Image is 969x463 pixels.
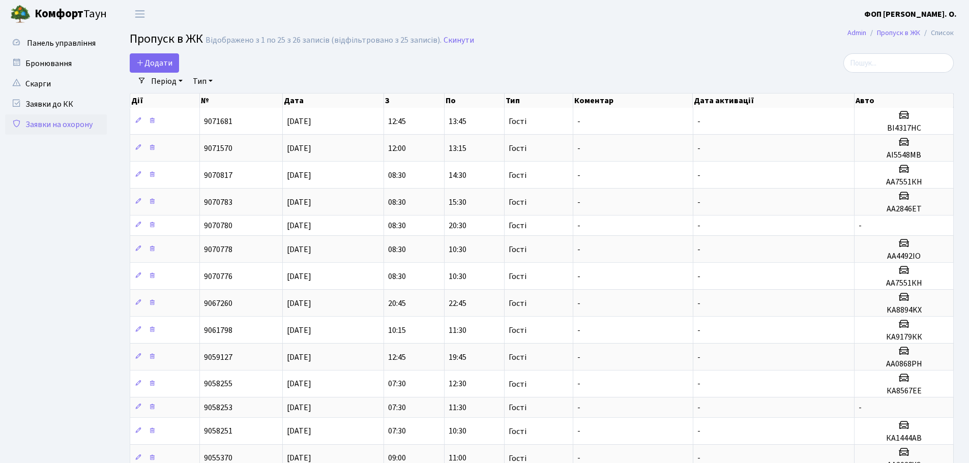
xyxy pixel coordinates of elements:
span: Додати [136,57,172,69]
nav: breadcrumb [832,22,969,44]
span: 08:30 [388,197,406,208]
span: - [859,220,862,231]
span: 9061798 [204,325,232,336]
span: Гості [509,171,526,179]
a: ФОП [PERSON_NAME]. О. [864,8,957,20]
span: Гості [509,245,526,254]
th: № [200,94,283,108]
span: 08:30 [388,220,406,231]
h5: АА7551КН [859,177,949,187]
a: Тип [189,73,217,90]
span: Гості [509,404,526,412]
span: - [577,352,580,363]
th: Коментар [573,94,693,108]
span: 12:45 [388,352,406,363]
span: 12:30 [449,379,466,390]
span: 9070776 [204,271,232,282]
span: - [577,325,580,336]
h5: КА8567ЕЕ [859,386,949,396]
span: - [697,402,700,413]
span: - [577,170,580,181]
span: - [697,220,700,231]
span: - [577,116,580,127]
span: - [697,244,700,255]
span: - [577,426,580,437]
span: Пропуск в ЖК [130,30,203,48]
th: Дата активації [693,94,855,108]
h5: АА7551КН [859,279,949,288]
span: - [577,143,580,154]
span: - [697,298,700,309]
span: - [697,170,700,181]
a: Заявки на охорону [5,114,107,135]
span: - [577,298,580,309]
span: Панель управління [27,38,96,49]
span: - [697,143,700,154]
h5: КА1444АВ [859,434,949,443]
span: 19:45 [449,352,466,363]
span: 12:00 [388,143,406,154]
span: 11:30 [449,402,466,413]
span: 9070778 [204,244,232,255]
span: - [697,197,700,208]
a: Скарги [5,74,107,94]
a: Період [147,73,187,90]
span: - [577,379,580,390]
span: 9059127 [204,352,232,363]
span: 13:45 [449,116,466,127]
span: 9070780 [204,220,232,231]
span: 9071681 [204,116,232,127]
span: - [859,402,862,413]
span: 10:15 [388,325,406,336]
a: Панель управління [5,33,107,53]
a: Бронювання [5,53,107,74]
span: [DATE] [287,197,311,208]
span: Гості [509,380,526,388]
span: 07:30 [388,402,406,413]
th: По [445,94,505,108]
th: З [384,94,445,108]
h5: АА2846ЕТ [859,204,949,214]
span: - [577,244,580,255]
span: Таун [35,6,107,23]
span: Гості [509,326,526,334]
span: 08:30 [388,244,406,255]
span: Гості [509,353,526,361]
h5: КА9179КК [859,332,949,342]
span: [DATE] [287,220,311,231]
th: Тип [505,94,573,108]
a: Пропуск в ЖК [877,27,920,38]
th: Авто [855,94,954,108]
span: 9071570 [204,143,232,154]
span: 10:30 [449,271,466,282]
span: - [697,271,700,282]
span: - [577,220,580,231]
span: Гості [509,144,526,152]
span: [DATE] [287,244,311,255]
div: Відображено з 1 по 25 з 26 записів (відфільтровано з 25 записів). [205,36,442,45]
span: - [697,352,700,363]
span: 9058255 [204,379,232,390]
span: Гості [509,299,526,307]
span: 20:30 [449,220,466,231]
span: 13:15 [449,143,466,154]
span: 22:45 [449,298,466,309]
span: - [697,379,700,390]
span: 9067260 [204,298,232,309]
span: 07:30 [388,426,406,437]
span: - [697,426,700,437]
button: Переключити навігацію [127,6,153,22]
span: Гості [509,454,526,462]
span: 12:45 [388,116,406,127]
h5: АІ5548МВ [859,150,949,160]
span: [DATE] [287,271,311,282]
span: 9070817 [204,170,232,181]
span: [DATE] [287,426,311,437]
span: Гості [509,198,526,206]
span: 9058253 [204,402,232,413]
span: 9070783 [204,197,232,208]
span: 08:30 [388,271,406,282]
h5: АА0868РН [859,359,949,369]
h5: АА4492ІО [859,252,949,261]
span: 14:30 [449,170,466,181]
